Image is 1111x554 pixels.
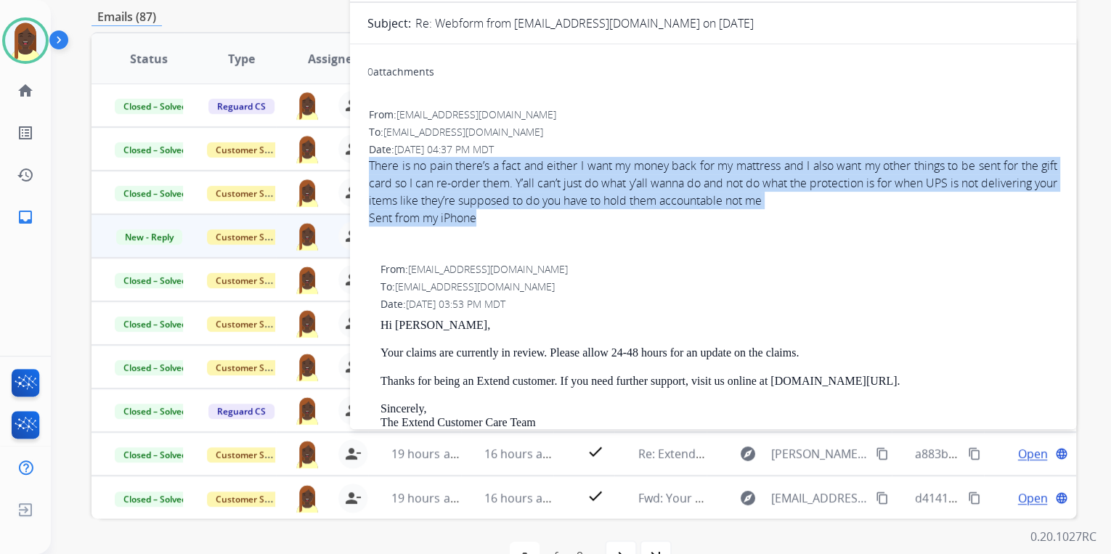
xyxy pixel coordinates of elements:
img: agent-avatar [293,221,321,250]
span: [EMAIL_ADDRESS][DOMAIN_NAME] [396,107,556,121]
span: [EMAIL_ADDRESS][DOMAIN_NAME] [395,280,555,293]
span: Closed – Solved [115,186,195,201]
span: Status [130,50,168,68]
p: Hi [PERSON_NAME], [380,319,1057,332]
span: Reguard CS [208,404,274,419]
span: Customer Support [207,360,301,375]
p: Your claims are currently in review. Please allow 24-48 hours for an update on the claims. [380,346,1057,359]
span: Closed – Solved [115,447,195,463]
mat-icon: language [1055,492,1068,505]
mat-icon: language [1055,447,1068,460]
span: Customer Support [207,317,301,332]
img: agent-avatar [293,352,321,381]
img: agent-avatar [293,396,321,425]
span: [EMAIL_ADDRESS][DOMAIN_NAME] [408,262,568,276]
span: [PERSON_NAME][EMAIL_ADDRESS][PERSON_NAME][DOMAIN_NAME] [770,445,867,463]
img: agent-avatar [293,439,321,468]
img: agent-avatar [293,484,321,513]
mat-icon: person_remove [344,489,362,507]
mat-icon: content_copy [876,447,889,460]
img: agent-avatar [293,265,321,294]
mat-icon: person_remove [344,227,362,245]
mat-icon: inbox [17,208,34,226]
span: New - Reply [116,229,182,245]
p: Sincerely, The Extend Customer Care Team [380,402,1057,429]
span: Closed – Solved [115,273,195,288]
div: Date: [380,297,1057,311]
mat-icon: check [586,487,603,505]
span: Customer Support [207,142,301,158]
span: Assignee [308,50,359,68]
p: 0.20.1027RC [1030,528,1096,545]
span: Customer Support [207,447,301,463]
img: avatar [5,20,46,61]
span: Closed – Solved [115,317,195,332]
p: Emails (87) [91,8,162,26]
span: Customer Support [207,186,301,201]
span: [EMAIL_ADDRESS][DOMAIN_NAME] [770,489,867,507]
span: 0 [367,65,373,78]
span: Customer Support [207,492,301,507]
mat-icon: history [17,166,34,184]
span: 19 hours ago [391,446,463,462]
mat-icon: home [17,82,34,99]
span: Open [1017,445,1047,463]
mat-icon: person_remove [344,402,362,419]
img: agent-avatar [293,134,321,163]
mat-icon: content_copy [876,492,889,505]
p: Subject: [367,15,411,32]
mat-icon: person_remove [344,314,362,332]
span: Open [1017,489,1047,507]
span: 19 hours ago [391,490,463,506]
div: From: [369,107,1057,122]
mat-icon: content_copy [968,492,981,505]
span: 16 hours ago [484,490,556,506]
mat-icon: explore [738,489,756,507]
span: Closed – Solved [115,99,195,114]
span: Closed – Solved [115,360,195,375]
span: Customer Support [207,229,301,245]
span: Reguard CS [208,99,274,114]
span: Fwd: Your manufacturer's warranty may still be active [638,490,931,506]
span: [DATE] 03:53 PM MDT [406,297,505,311]
span: [EMAIL_ADDRESS][DOMAIN_NAME] [383,125,543,139]
span: There is no pain there’s a fact and either I want my money back for my mattress and I also want m... [369,157,1057,244]
p: Thanks for being an Extend customer. If you need further support, visit us online at [DOMAIN_NAME... [380,375,1057,388]
span: Re: Extend repair shipping instructions [638,446,850,462]
p: Re: Webform from [EMAIL_ADDRESS][DOMAIN_NAME] on [DATE] [415,15,754,32]
mat-icon: person_remove [344,140,362,158]
img: agent-avatar [293,309,321,338]
span: Type [228,50,255,68]
div: To: [380,280,1057,294]
span: Closed – Solved [115,142,195,158]
img: agent-avatar [293,91,321,120]
span: Customer Support [207,273,301,288]
span: [DATE] 04:37 PM MDT [394,142,494,156]
div: Sent from my iPhone [369,209,1057,227]
div: Date: [369,142,1057,157]
div: attachments [367,65,434,79]
mat-icon: explore [738,445,756,463]
span: Closed – Solved [115,492,195,507]
mat-icon: person_remove [344,97,362,114]
div: To: [369,125,1057,139]
mat-icon: person_remove [344,184,362,201]
mat-icon: person_remove [344,445,362,463]
mat-icon: person_remove [344,358,362,375]
span: Closed – Solved [115,404,195,419]
div: From: [380,262,1057,277]
mat-icon: list_alt [17,124,34,142]
mat-icon: person_remove [344,271,362,288]
span: 16 hours ago [484,446,556,462]
mat-icon: content_copy [968,447,981,460]
img: agent-avatar [293,178,321,207]
mat-icon: check [586,443,603,460]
